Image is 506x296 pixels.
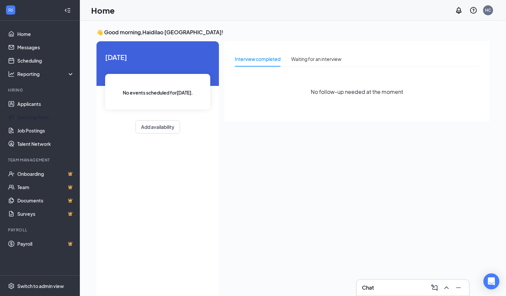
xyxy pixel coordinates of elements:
svg: WorkstreamLogo [7,7,14,13]
svg: Settings [8,283,15,289]
a: Home [17,27,74,41]
button: Add availability [135,120,180,134]
div: Waiting for an interview [291,55,341,63]
button: ComposeMessage [429,282,440,293]
svg: QuestionInfo [469,6,477,14]
a: TeamCrown [17,180,74,194]
svg: Notifications [455,6,463,14]
a: PayrollCrown [17,237,74,250]
div: Reporting [17,71,75,77]
div: Team Management [8,157,73,163]
div: Hiring [8,87,73,93]
svg: ChevronUp [442,284,450,292]
a: Talent Network [17,137,74,150]
a: SurveysCrown [17,207,74,220]
svg: Collapse [64,7,71,14]
h3: 👋 Good morning, Haidilao [GEOGRAPHIC_DATA] ! [96,29,489,36]
svg: ComposeMessage [430,284,438,292]
div: HC [485,7,491,13]
div: Interview completed [235,55,280,63]
span: [DATE] [105,52,210,62]
span: No events scheduled for [DATE] . [123,89,193,96]
h3: Chat [362,284,374,291]
a: DocumentsCrown [17,194,74,207]
h1: Home [91,5,115,16]
a: Messages [17,41,74,54]
span: No follow-up needed at the moment [311,88,403,96]
a: Applicants [17,97,74,111]
a: Sourcing Tools [17,111,74,124]
div: Payroll [8,227,73,233]
svg: Analysis [8,71,15,77]
a: Job Postings [17,124,74,137]
svg: Minimize [454,284,462,292]
button: Minimize [453,282,464,293]
div: Open Intercom Messenger [483,273,499,289]
div: Switch to admin view [17,283,64,289]
a: Scheduling [17,54,74,67]
button: ChevronUp [441,282,452,293]
a: OnboardingCrown [17,167,74,180]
